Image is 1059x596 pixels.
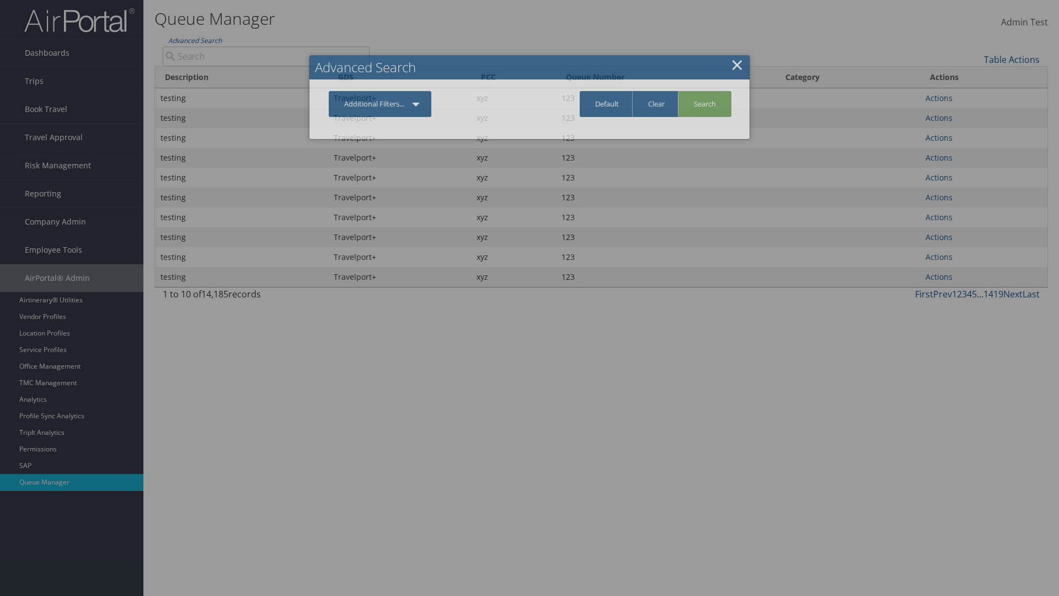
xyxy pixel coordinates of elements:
a: Default [580,91,634,117]
h2: Advanced Search [309,55,750,79]
a: Clear [632,91,680,117]
a: Close [731,54,744,76]
a: Additional Filters... [329,91,431,117]
a: Search [678,91,731,117]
